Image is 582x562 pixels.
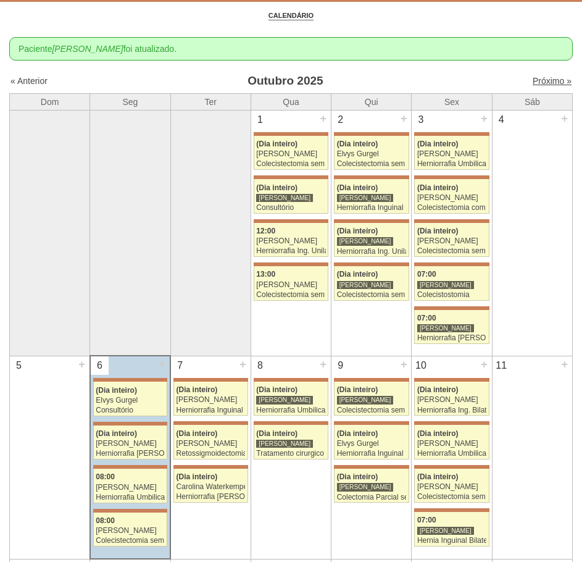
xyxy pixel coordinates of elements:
div: 10 [412,356,430,375]
div: Key: Maria Braido [414,508,489,512]
span: 07:00 [417,270,436,279]
div: [PERSON_NAME] [417,280,474,290]
div: [PERSON_NAME] [417,237,486,245]
div: Colecistectomia sem Colangiografia VL [337,160,406,168]
div: [PERSON_NAME] [96,484,164,492]
div: Key: Maria Braido [254,175,329,179]
div: Herniorrafia Ing. Bilateral VL [417,406,486,414]
div: [PERSON_NAME] [417,483,486,491]
div: Elvys Gurgel [96,396,164,405]
div: [PERSON_NAME] [417,324,474,333]
a: (Dia inteiro) [PERSON_NAME] Herniorrafia Umbilical [414,136,489,170]
span: (Dia inteiro) [177,429,218,438]
div: Key: Maria Braido [334,219,409,223]
a: 07:00 [PERSON_NAME] Hernia Inguinal Bilateral Robótica [414,512,489,546]
div: Key: Maria Braido [334,421,409,425]
div: Colecistectomia sem Colangiografia VL [337,291,406,299]
div: Key: Maria Braido [254,132,329,136]
div: 5 [10,356,28,375]
span: (Dia inteiro) [256,183,297,192]
em: [PERSON_NAME] [52,44,123,54]
h3: Outubro 2025 [145,72,426,90]
div: Colecistostomia [417,291,486,299]
div: Herniorrafia [PERSON_NAME] [417,334,486,342]
a: (Dia inteiro) [PERSON_NAME] Colecistectomia sem Colangiografia VL [334,382,409,416]
div: [PERSON_NAME] [337,482,394,492]
div: Colecistectomia sem Colangiografia VL [417,247,486,255]
div: Key: Maria Braido [334,465,409,469]
div: Herniorrafia Ing. Unilateral VL [256,247,325,255]
span: 13:00 [256,270,275,279]
div: Herniorrafia Inguinal Bilateral [337,450,406,458]
div: [PERSON_NAME] [417,194,486,202]
span: (Dia inteiro) [337,270,378,279]
span: (Dia inteiro) [337,183,378,192]
a: (Dia inteiro) [PERSON_NAME] Colecistectomia sem Colangiografia VL [414,223,489,257]
div: Key: Maria Braido [414,175,489,179]
a: Calendário [268,11,314,20]
div: 1 [251,111,269,129]
div: Key: Maria Braido [173,378,248,382]
a: (Dia inteiro) Elvys Gurgel Herniorrafia Inguinal Bilateral [334,425,409,459]
div: Key: Maria Braido [334,175,409,179]
span: (Dia inteiro) [177,385,218,394]
span: (Dia inteiro) [417,140,459,148]
span: (Dia inteiro) [417,385,459,394]
a: (Dia inteiro) [PERSON_NAME] Herniorrafia Umbilical [254,382,329,416]
span: (Dia inteiro) [337,385,378,394]
div: 2 [331,111,349,129]
div: Key: Maria Braido [93,378,168,382]
div: [PERSON_NAME] [256,150,325,158]
a: (Dia inteiro) [PERSON_NAME] Herniorrafia Inguinal Direita [334,179,409,213]
div: Paciente foi atualizado. [9,37,573,61]
th: Dom [10,93,90,110]
div: Colecistectomia sem Colangiografia VL [337,406,406,414]
div: Herniorrafia Inguinal Direita [337,204,406,212]
a: 07:00 [PERSON_NAME] Herniorrafia [PERSON_NAME] [414,310,489,344]
th: Sáb [492,93,572,110]
div: Key: Maria Braido [173,421,248,425]
a: « Anterior [10,76,48,86]
span: 08:00 [96,516,115,525]
span: (Dia inteiro) [96,429,137,438]
div: Tratamento cirurgico do megaesofago por video [256,450,325,458]
div: [PERSON_NAME] [417,526,474,535]
div: [PERSON_NAME] [256,439,313,448]
div: Retossigmoidectomia Abdominal [177,450,246,458]
div: Key: Maria Braido [173,465,248,469]
div: Herniorrafia Inguinal Bilateral [177,406,246,414]
div: [PERSON_NAME] [96,440,164,448]
a: (Dia inteiro) [PERSON_NAME] Colectomia Parcial sem Colostomia [334,469,409,503]
div: + [399,356,409,372]
a: 08:00 [PERSON_NAME] Herniorrafia Umbilical [93,469,168,503]
span: (Dia inteiro) [177,472,218,481]
div: Key: Maria Braido [414,378,489,382]
a: (Dia inteiro) [PERSON_NAME] Herniorrafia [PERSON_NAME] [93,426,168,459]
div: Key: Maria Braido [414,306,489,310]
a: (Dia inteiro) [PERSON_NAME] Colecistectomia sem Colangiografia VL [254,136,329,170]
a: Próximo » [533,76,572,86]
div: Herniorrafia [PERSON_NAME] [177,493,246,501]
div: [PERSON_NAME] [177,396,246,404]
th: Qua [251,93,331,110]
div: Consultório [96,406,164,414]
div: 9 [331,356,349,375]
div: 7 [171,356,189,375]
div: Key: Maria Braido [334,262,409,266]
th: Ter [170,93,251,110]
div: [PERSON_NAME] [256,395,313,405]
span: (Dia inteiro) [96,386,137,395]
a: (Dia inteiro) [PERSON_NAME] Consultório [254,179,329,213]
div: [PERSON_NAME] [337,237,394,246]
div: [PERSON_NAME] [337,395,394,405]
span: (Dia inteiro) [256,140,297,148]
div: 3 [412,111,430,129]
div: Elvys Gurgel [337,440,406,448]
div: [PERSON_NAME] [256,193,313,203]
div: 4 [493,111,510,129]
div: [PERSON_NAME] [417,440,486,448]
div: 6 [91,356,109,375]
div: Key: Maria Braido [414,421,489,425]
a: (Dia inteiro) [PERSON_NAME] Herniorrafia Umbilical [414,425,489,459]
div: [PERSON_NAME] [337,193,394,203]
